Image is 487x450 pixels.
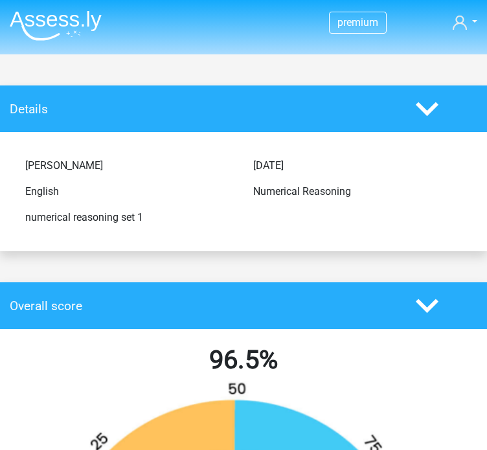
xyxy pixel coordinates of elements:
[16,210,243,225] div: numerical reasoning set 1
[10,298,396,313] h4: Overall score
[10,10,102,41] img: Assessly
[10,102,396,117] h4: Details
[16,184,243,199] div: English
[243,158,471,174] div: [DATE]
[330,14,386,31] a: premium
[16,158,243,174] div: [PERSON_NAME]
[337,16,378,28] span: premium
[10,344,477,376] h2: 96.5%
[243,184,471,199] div: Numerical Reasoning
